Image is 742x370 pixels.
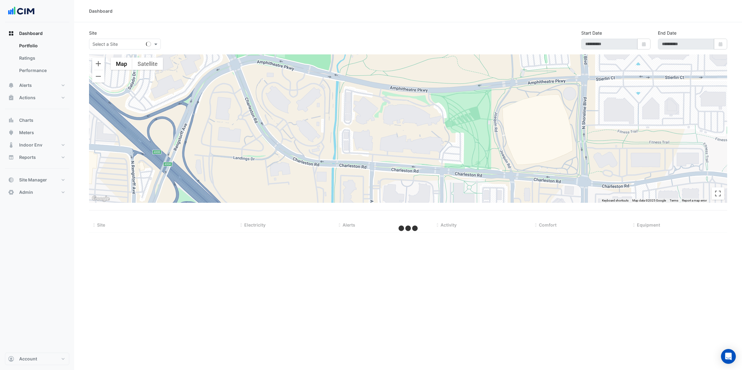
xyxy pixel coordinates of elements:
button: Zoom out [92,70,104,83]
span: Actions [19,95,36,101]
span: Site Manager [19,177,47,183]
span: Account [19,356,37,362]
span: Equipment [637,222,660,228]
span: Charts [19,117,33,123]
button: Admin [5,186,69,198]
a: Ratings [14,52,69,64]
button: Meters [5,126,69,139]
a: Terms (opens in new tab) [670,199,678,202]
button: Alerts [5,79,69,91]
a: Open this area in Google Maps (opens a new window) [91,195,111,203]
button: Toggle fullscreen view [712,187,724,200]
span: Map data ©2025 Google [632,199,666,202]
button: Zoom in [92,57,104,70]
span: Activity [441,222,457,228]
a: Performance [14,64,69,77]
app-icon: Dashboard [8,30,14,36]
button: Site Manager [5,174,69,186]
button: Account [5,353,69,365]
span: Admin [19,189,33,195]
span: Reports [19,154,36,160]
img: Company Logo [7,5,35,17]
div: Open Intercom Messenger [721,349,736,364]
app-icon: Charts [8,117,14,123]
button: Show satellite imagery [132,57,163,70]
span: Dashboard [19,30,43,36]
app-icon: Indoor Env [8,142,14,148]
button: Dashboard [5,27,69,40]
span: Alerts [19,82,32,88]
span: Site [97,222,105,228]
button: Actions [5,91,69,104]
span: Comfort [539,222,556,228]
button: Indoor Env [5,139,69,151]
button: Charts [5,114,69,126]
img: Google [91,195,111,203]
button: Show street map [111,57,132,70]
span: Electricity [244,222,266,228]
app-icon: Site Manager [8,177,14,183]
div: Dashboard [5,40,69,79]
button: Reports [5,151,69,164]
app-icon: Alerts [8,82,14,88]
app-icon: Meters [8,130,14,136]
a: Portfolio [14,40,69,52]
app-icon: Actions [8,95,14,101]
a: Report a map error [682,199,707,202]
label: End Date [658,30,676,36]
app-icon: Reports [8,154,14,160]
app-icon: Admin [8,189,14,195]
button: Keyboard shortcuts [602,198,629,203]
span: Indoor Env [19,142,42,148]
div: Dashboard [89,8,113,14]
span: Meters [19,130,34,136]
span: Alerts [343,222,355,228]
label: Site [89,30,97,36]
label: Start Date [581,30,602,36]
